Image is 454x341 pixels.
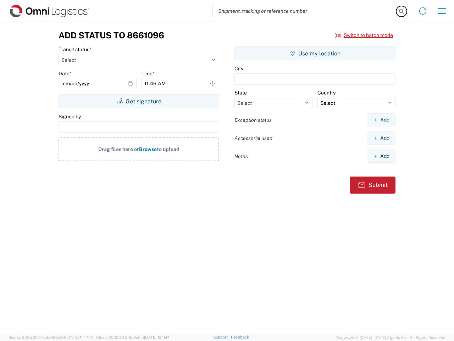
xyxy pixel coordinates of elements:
[367,150,395,163] button: Add
[144,335,170,340] span: [DATE] 12:11:14
[234,117,272,123] label: Exception status
[350,177,395,194] button: Submit
[335,29,393,41] button: Switch to batch mode
[98,146,139,152] span: Drag files here or
[367,113,395,126] button: Add
[234,135,272,141] label: Accessorial used
[66,335,93,340] span: [DATE] 11:47:12
[234,46,395,60] button: Use my location
[367,131,395,145] button: Add
[59,113,81,120] label: Signed by
[59,46,92,53] label: Transit status
[213,4,397,18] input: Shipment, tracking or reference number
[59,30,164,40] h3: Add Status to 8661096
[9,335,93,340] span: Server: 2025.20.0-5efa686e39f
[234,90,247,96] label: State
[234,153,248,159] label: Notes
[157,146,179,152] span: to upload
[231,335,249,339] a: Feedback
[139,146,157,152] span: Browse
[336,334,445,341] span: Copyright © [DATE]-[DATE] Agistix Inc., All Rights Reserved
[59,70,72,77] label: Date
[234,65,243,72] label: City
[59,94,219,108] button: Get signature
[142,70,155,77] label: Time
[317,90,336,96] label: Country
[213,335,231,339] a: Support
[96,335,170,340] span: Client: 2025.20.0-8c6e0cf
